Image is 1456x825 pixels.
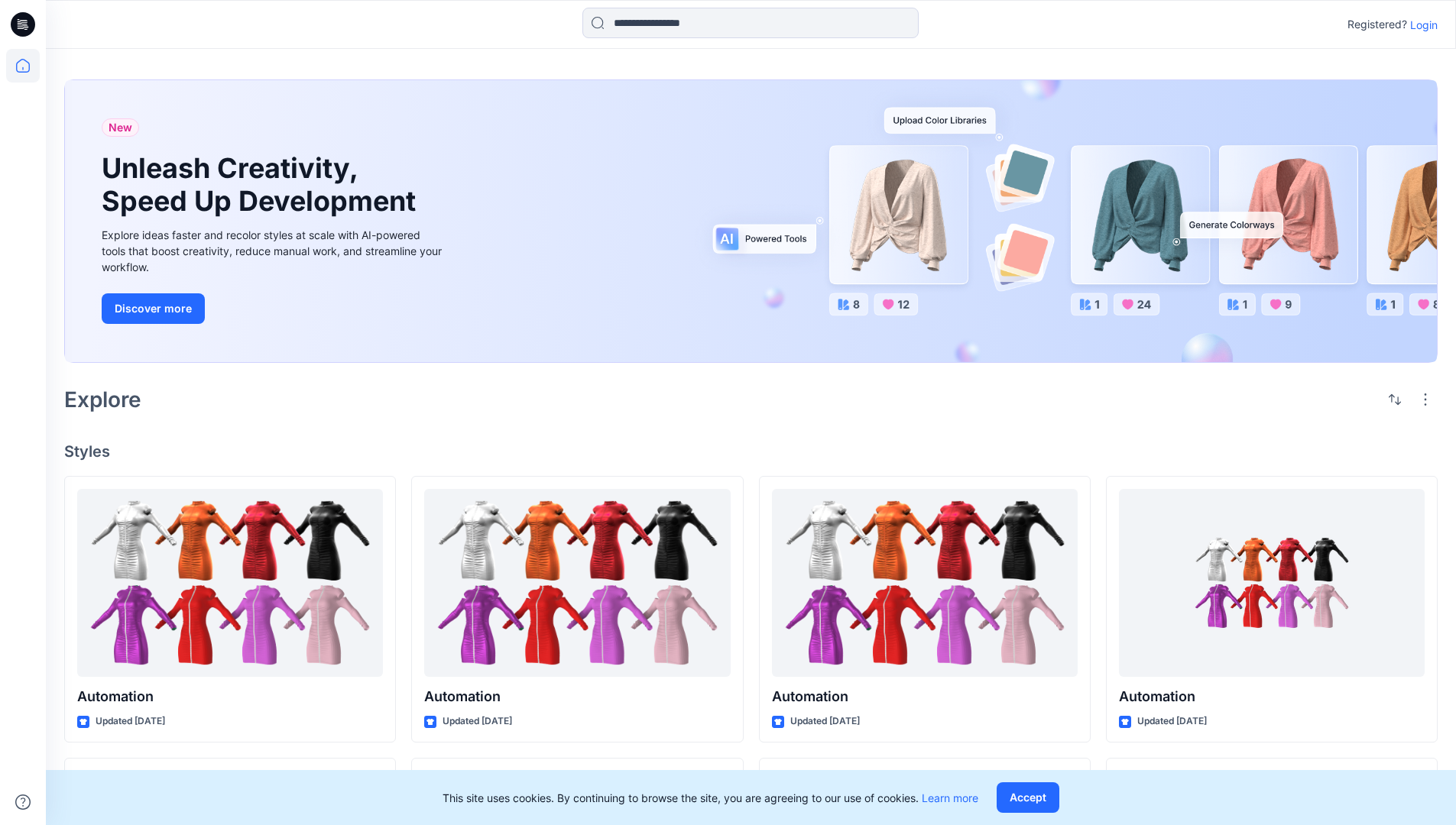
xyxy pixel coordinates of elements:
[77,489,383,678] a: Automation
[424,489,730,678] a: Automation
[790,713,860,730] p: Updated [DATE]
[443,790,978,806] p: This site uses cookies. By continuing to browse the site, you are agreeing to our use of cookies.
[96,713,165,730] p: Updated [DATE]
[102,152,423,218] h1: Unleash Creativity, Speed Up Development
[997,782,1059,813] button: Accept
[922,791,978,804] a: Learn more
[772,686,1078,707] p: Automation
[64,387,141,412] h2: Explore
[1119,489,1425,678] a: Automation
[443,713,512,730] p: Updated [DATE]
[102,293,205,324] button: Discover more
[424,686,730,707] p: Automation
[772,489,1078,678] a: Automation
[1137,713,1207,730] p: Updated [DATE]
[1410,17,1438,33] p: Login
[1347,15,1407,34] p: Registered?
[1119,686,1425,707] p: Automation
[102,227,446,275] div: Explore ideas faster and recolor styles at scale with AI-powered tools that boost creativity, red...
[64,442,1438,461] h4: Styles
[109,118,132,137] span: New
[77,686,383,707] p: Automation
[102,293,446,324] a: Discover more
